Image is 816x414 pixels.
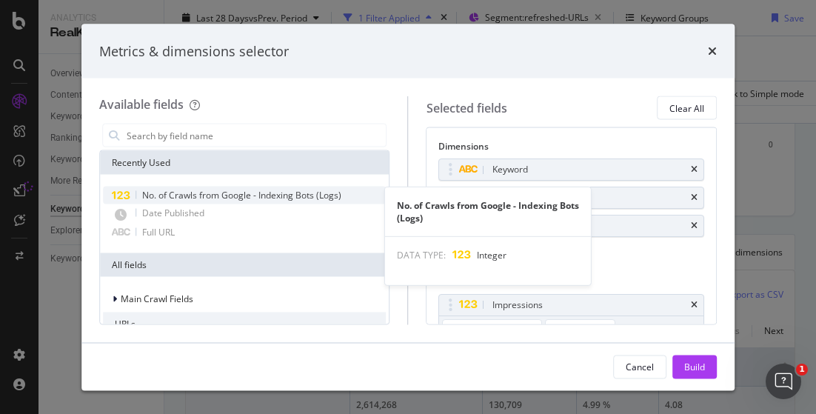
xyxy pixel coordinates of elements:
div: All fields [100,253,389,277]
button: On Current Period [443,318,543,336]
div: Cancel [626,360,654,373]
div: Build [684,360,705,373]
span: No. of Crawls from Google - Indexing Bots (Logs) [142,189,341,201]
div: times [691,300,698,309]
span: Full URL [142,226,175,238]
input: Search by field name [125,124,386,147]
span: All Devices [552,321,598,334]
div: Dimensions [439,140,704,158]
span: On Current Period [449,321,524,334]
button: Cancel [613,355,666,378]
div: Impressions [493,297,544,312]
span: Integer [477,249,506,261]
div: Keyword [493,162,529,177]
div: Selected fields [427,99,507,116]
div: Metrics & dimensions selector [99,41,289,61]
div: URLs [103,313,386,336]
div: Available fields [99,96,184,113]
div: Recently Used [100,151,389,175]
span: 1 [796,364,808,375]
button: Build [672,355,717,378]
div: times [708,41,717,61]
iframe: Intercom live chat [766,364,801,399]
div: Clear All [669,101,704,114]
div: times [691,165,698,174]
span: Date Published [142,207,204,219]
span: DATA TYPE: [397,249,446,261]
div: times [691,193,698,202]
div: Keywordtimes [439,158,704,181]
div: modal [81,24,735,390]
button: All Devices [546,318,616,336]
button: Clear All [657,96,717,120]
div: No. of Crawls from Google - Indexing Bots (Logs) [385,198,591,224]
div: ImpressionstimesOn Current PeriodAll Devices [439,293,704,343]
span: Main Crawl Fields [121,293,193,305]
div: times [691,221,698,230]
